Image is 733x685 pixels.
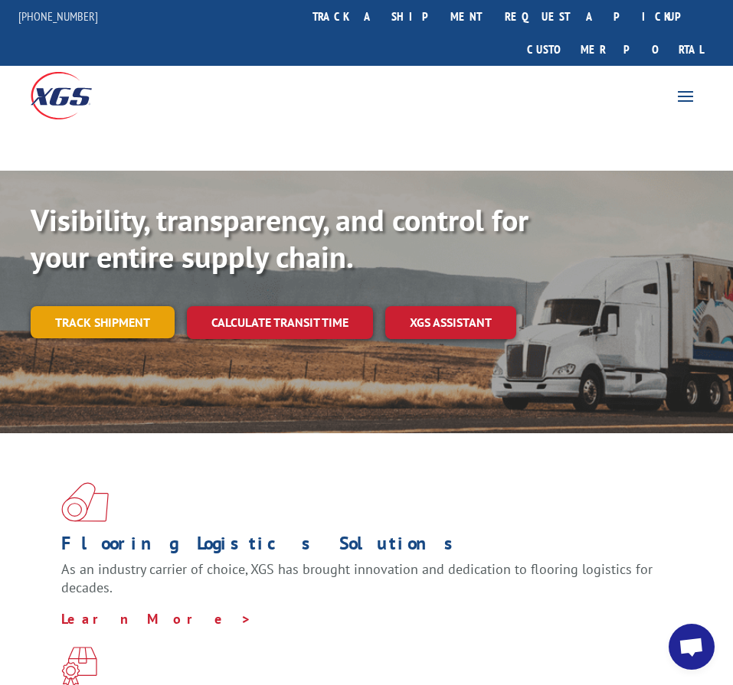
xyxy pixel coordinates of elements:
[187,306,373,339] a: Calculate transit time
[669,624,715,670] div: Open chat
[61,534,660,560] h1: Flooring Logistics Solutions
[31,306,175,338] a: Track shipment
[61,560,653,596] span: As an industry carrier of choice, XGS has brought innovation and dedication to flooring logistics...
[31,200,528,276] b: Visibility, transparency, and control for your entire supply chain.
[61,482,109,522] img: xgs-icon-total-supply-chain-intelligence-red
[18,8,98,24] a: [PHONE_NUMBER]
[515,33,715,66] a: Customer Portal
[385,306,516,339] a: XGS ASSISTANT
[61,610,252,628] a: Learn More >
